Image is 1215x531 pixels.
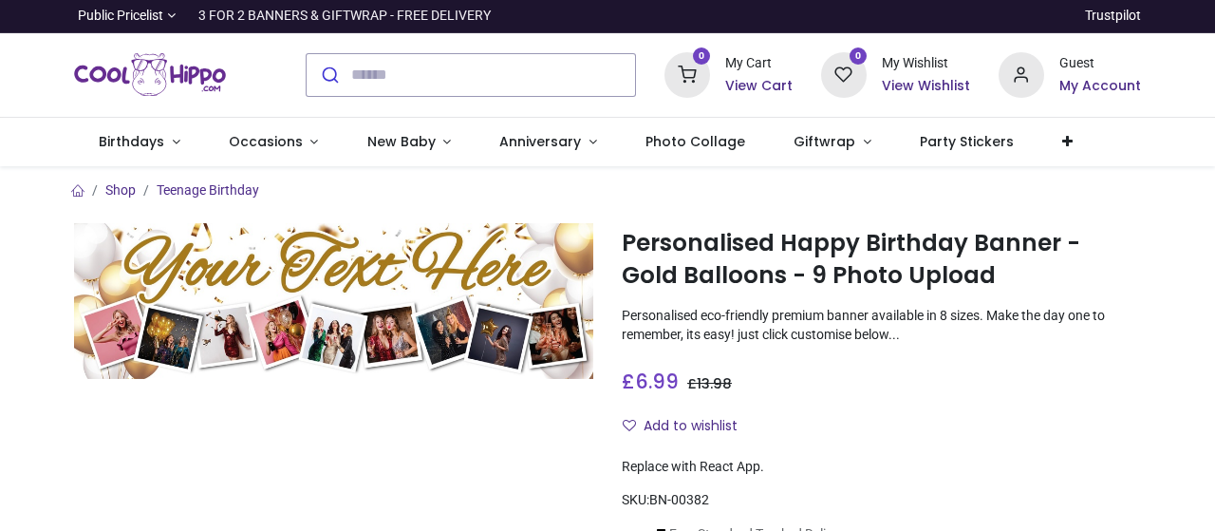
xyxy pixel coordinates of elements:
span: Anniversary [499,132,581,151]
div: Guest [1059,54,1141,73]
span: BN-00382 [649,492,709,507]
span: New Baby [367,132,436,151]
i: Add to wishlist [623,419,636,432]
button: Add to wishlistAdd to wishlist [622,410,754,443]
img: Cool Hippo [74,48,226,102]
a: Birthdays [74,118,204,167]
div: My Cart [725,54,793,73]
div: My Wishlist [882,54,970,73]
sup: 0 [693,47,711,66]
span: Party Stickers [920,132,1014,151]
h1: Personalised Happy Birthday Banner - Gold Balloons - 9 Photo Upload [622,227,1141,293]
span: Giftwrap [794,132,855,151]
a: Occasions [204,118,343,167]
a: Giftwrap [770,118,896,167]
a: New Baby [343,118,476,167]
div: 3 FOR 2 BANNERS & GIFTWRAP - FREE DELIVERY [198,7,491,26]
a: View Wishlist [882,77,970,96]
span: £ [687,374,732,393]
button: Submit [307,54,351,96]
a: My Account [1059,77,1141,96]
span: 13.98 [697,374,732,393]
span: Photo Collage [645,132,745,151]
div: Replace with React App. [622,458,1141,477]
sup: 0 [850,47,868,66]
a: Public Pricelist [74,7,176,26]
a: Trustpilot [1085,7,1141,26]
a: 0 [821,66,867,81]
p: Personalised eco-friendly premium banner available in 8 sizes. Make the day one to remember, its ... [622,307,1141,344]
img: Personalised Happy Birthday Banner - Gold Balloons - 9 Photo Upload [74,223,593,379]
div: SKU: [622,491,1141,510]
a: View Cart [725,77,793,96]
span: Birthdays [99,132,164,151]
span: 6.99 [635,368,679,395]
span: £ [622,368,679,395]
a: Anniversary [476,118,622,167]
a: Logo of Cool Hippo [74,48,226,102]
a: Teenage Birthday [157,182,259,198]
a: 0 [664,66,710,81]
span: Public Pricelist [78,7,163,26]
a: Shop [105,182,136,198]
span: Occasions [229,132,303,151]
